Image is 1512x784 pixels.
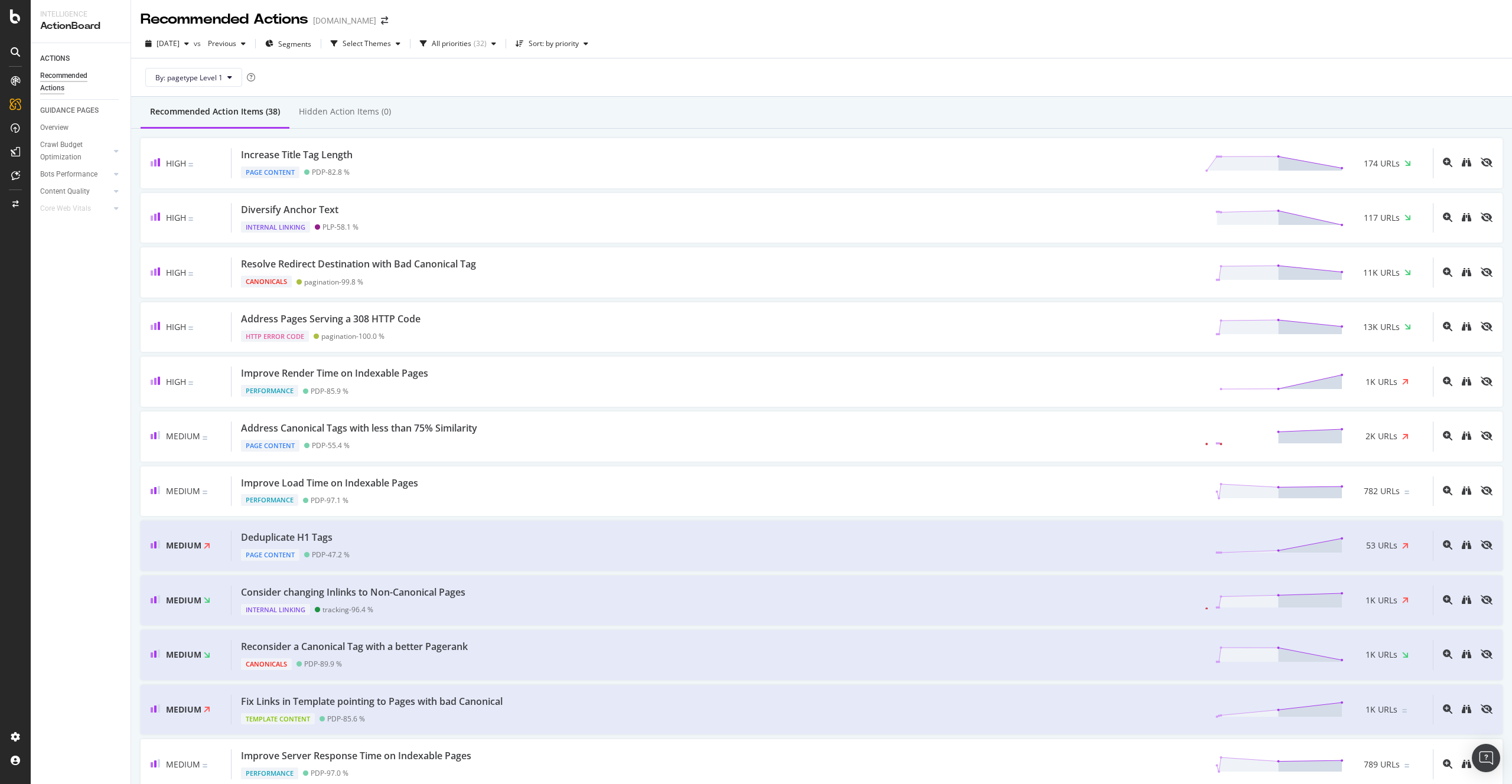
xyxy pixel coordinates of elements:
[529,40,579,47] div: Sort: by priority
[241,257,476,271] div: Resolve Redirect Destination with Bad Canonical Tag
[166,212,186,223] span: High
[313,15,376,27] div: [DOMAIN_NAME]
[1462,158,1471,167] div: binoculars
[166,759,200,770] span: Medium
[1481,431,1493,440] div: eye-slash
[166,158,186,169] span: High
[1481,267,1493,277] div: eye-slash
[1462,486,1471,496] a: binoculars
[203,38,236,48] span: Previous
[40,104,122,117] a: GUIDANCE PAGES
[1462,268,1471,278] a: binoculars
[1462,432,1471,442] a: binoculars
[241,767,298,779] div: Performance
[166,485,200,496] span: Medium
[203,764,207,767] img: Equal
[166,649,201,660] span: Medium
[322,605,373,614] div: tracking - 96.4 %
[299,106,391,117] div: Hidden Action Items (0)
[40,185,110,198] a: Content Quality
[474,40,487,47] div: ( 32 )
[40,168,97,181] div: Bots Performance
[150,106,280,117] div: Recommended Action Items (38)
[40,185,90,198] div: Content Quality
[203,34,250,53] button: Previous
[1481,322,1493,331] div: eye-slash
[188,163,193,166] img: Equal
[1462,377,1471,386] div: binoculars
[321,332,384,341] div: pagination - 100.0 %
[1366,704,1397,716] span: 1K URLs
[1443,322,1452,331] div: magnifying-glass-plus
[188,381,193,385] img: Equal
[241,385,298,397] div: Performance
[304,277,363,286] div: pagination - 99.8 %
[1462,650,1471,660] a: binoculars
[188,326,193,330] img: Equal
[1363,267,1400,279] span: 11K URLs
[1443,759,1452,769] div: magnifying-glass-plus
[1462,158,1471,168] a: binoculars
[194,38,203,48] span: vs
[1405,491,1409,494] img: Equal
[312,168,350,177] div: PDP - 82.8 %
[40,19,121,33] div: ActionBoard
[432,40,471,47] div: All priorities
[188,217,193,221] img: Equal
[241,148,353,162] div: Increase Title Tag Length
[278,39,311,49] span: Segments
[1462,541,1471,551] a: binoculars
[1481,540,1493,550] div: eye-slash
[166,376,186,387] span: High
[40,139,110,164] a: Crawl Budget Optimization
[40,53,122,65] a: ACTIONS
[241,713,315,725] div: Template Content
[166,704,201,715] span: Medium
[166,430,200,442] span: Medium
[241,749,471,763] div: Improve Server Response Time on Indexable Pages
[241,331,309,342] div: HTTP Error Code
[1402,709,1407,713] img: Equal
[1462,595,1471,605] div: binoculars
[40,9,121,19] div: Intelligence
[1364,158,1400,169] span: 174 URLs
[1366,376,1397,388] span: 1K URLs
[343,40,391,47] div: Select Themes
[141,9,308,30] div: Recommended Actions
[241,586,465,599] div: Consider changing Inlinks to Non-Canonical Pages
[241,531,333,544] div: Deduplicate H1 Tags
[40,202,91,215] div: Core Web Vitals
[1481,158,1493,167] div: eye-slash
[1364,212,1400,224] span: 117 URLs
[1462,760,1471,770] a: binoculars
[1481,377,1493,386] div: eye-slash
[1481,649,1493,659] div: eye-slash
[40,104,99,117] div: GUIDANCE PAGES
[241,695,503,708] div: Fix Links in Template pointing to Pages with bad Canonical
[1481,704,1493,714] div: eye-slash
[1462,704,1471,714] div: binoculars
[511,34,593,53] button: Sort: by priority
[1443,540,1452,550] div: magnifying-glass-plus
[312,441,350,450] div: PDP - 55.4 %
[1366,594,1397,606] span: 1K URLs
[241,221,310,233] div: Internal Linking
[311,769,348,778] div: PDP - 97.0 %
[1443,486,1452,495] div: magnifying-glass-plus
[203,436,207,440] img: Equal
[1443,267,1452,277] div: magnifying-glass-plus
[1462,540,1471,550] div: binoculars
[40,53,70,65] div: ACTIONS
[1366,649,1397,661] span: 1K URLs
[40,139,102,164] div: Crawl Budget Optimization
[241,203,338,217] div: Diversify Anchor Text
[241,476,418,490] div: Improve Load Time on Indexable Pages
[1462,213,1471,222] div: binoculars
[1462,705,1471,715] a: binoculars
[1462,377,1471,387] a: binoculars
[40,122,69,134] div: Overview
[311,387,348,396] div: PDP - 85.9 %
[155,73,223,83] span: By: pagetype Level 1
[1364,485,1400,497] span: 782 URLs
[1462,267,1471,277] div: binoculars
